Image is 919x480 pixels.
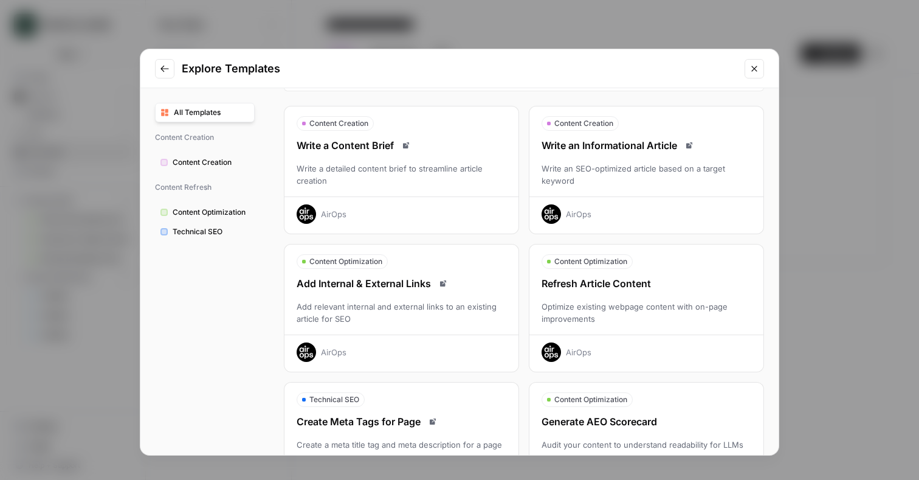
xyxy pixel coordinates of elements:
[436,276,450,291] a: Read docs
[284,276,518,291] div: Add Internal & External Links
[554,118,613,129] span: Content Creation
[529,162,763,187] div: Write an SEO-optimized article based on a target keyword
[155,59,174,78] button: Go to previous step
[284,301,518,325] div: Add relevant internal and external links to an existing article for SEO
[155,153,255,172] button: Content Creation
[174,107,249,118] span: All Templates
[399,138,413,153] a: Read docs
[745,59,764,78] button: Close modal
[554,256,627,267] span: Content Optimization
[182,60,737,77] h2: Explore Templates
[529,106,764,234] button: Content CreationWrite an Informational ArticleRead docsWrite an SEO-optimized article based on a ...
[155,177,255,198] span: Content Refresh
[155,127,255,148] span: Content Creation
[321,208,346,220] div: AirOps
[173,207,249,218] span: Content Optimization
[529,439,763,451] div: Audit your content to understand readability for LLMs
[309,118,368,129] span: Content Creation
[682,138,697,153] a: Read docs
[155,203,255,222] button: Content Optimization
[554,394,627,405] span: Content Optimization
[425,414,440,429] a: Read docs
[529,244,764,372] button: Content OptimizationRefresh Article ContentOptimize existing webpage content with on-page improve...
[173,226,249,237] span: Technical SEO
[529,276,763,291] div: Refresh Article Content
[173,157,249,168] span: Content Creation
[284,138,518,153] div: Write a Content Brief
[529,138,763,153] div: Write an Informational Article
[309,256,382,267] span: Content Optimization
[284,414,518,429] div: Create Meta Tags for Page
[529,414,763,429] div: Generate AEO Scorecard
[155,222,255,242] button: Technical SEO
[566,208,591,220] div: AirOps
[321,346,346,358] div: AirOps
[284,106,519,234] button: Content CreationWrite a Content BriefRead docsWrite a detailed content brief to streamline articl...
[529,301,763,325] div: Optimize existing webpage content with on-page improvements
[155,103,255,122] button: All Templates
[284,244,519,372] button: Content OptimizationAdd Internal & External LinksRead docsAdd relevant internal and external link...
[284,439,518,451] div: Create a meta title tag and meta description for a page
[309,394,359,405] span: Technical SEO
[284,162,518,187] div: Write a detailed content brief to streamline article creation
[566,346,591,358] div: AirOps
